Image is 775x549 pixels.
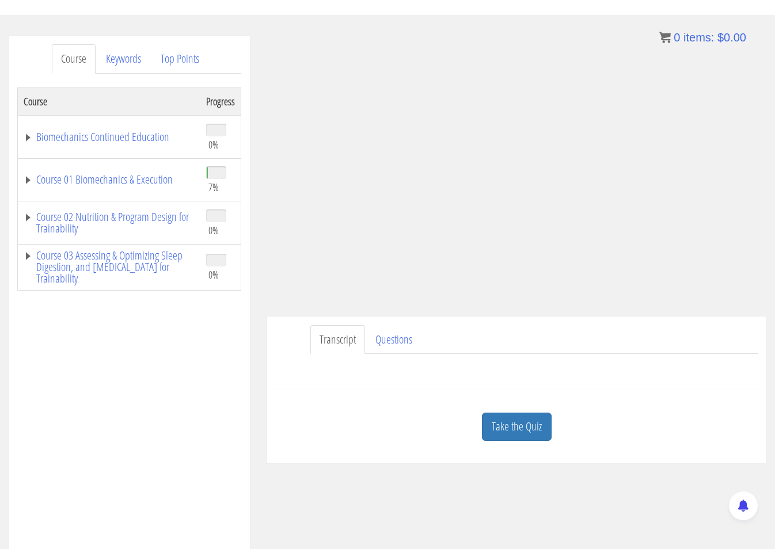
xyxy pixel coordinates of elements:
[674,31,680,44] span: 0
[24,131,195,143] a: Biomechanics Continued Education
[24,250,195,284] a: Course 03 Assessing & Optimizing Sleep Digestion, and [MEDICAL_DATA] for Trainability
[208,268,219,281] span: 0%
[717,31,724,44] span: $
[659,31,746,44] a: 0 items: $0.00
[208,181,219,193] span: 7%
[310,325,365,354] a: Transcript
[151,44,208,74] a: Top Points
[208,138,219,151] span: 0%
[208,224,219,237] span: 0%
[683,31,714,44] span: items:
[717,31,746,44] bdi: 0.00
[24,211,195,234] a: Course 02 Nutrition & Program Design for Trainability
[97,44,150,74] a: Keywords
[200,87,241,115] th: Progress
[18,87,200,115] th: Course
[52,44,96,74] a: Course
[659,32,671,43] img: icon11.png
[482,413,552,441] a: Take the Quiz
[366,325,421,354] a: Questions
[24,174,195,185] a: Course 01 Biomechanics & Execution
